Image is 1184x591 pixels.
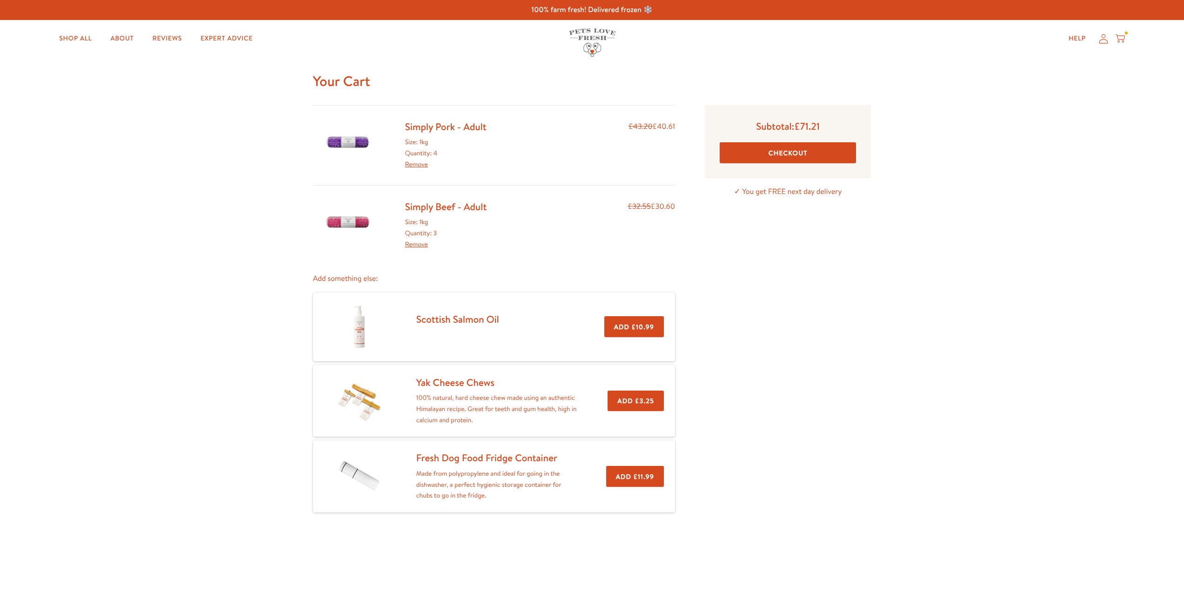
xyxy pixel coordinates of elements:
img: Yak Cheese Chews [336,378,382,424]
s: £43.20 [629,121,653,132]
p: ✓ You get FREE next day delivery [705,186,871,198]
a: Help [1061,29,1093,48]
button: Add £10.99 [604,316,664,337]
a: Remove [405,239,428,249]
p: Subtotal: [720,120,856,133]
button: Add £11.99 [606,466,664,487]
img: Pets Love Fresh [569,28,615,57]
s: £32.55 [628,201,650,212]
a: About [103,29,141,48]
div: Size: 1kg Quantity: 4 [405,137,487,170]
button: Checkout [720,142,856,163]
img: Scottish Salmon Oil [336,304,382,350]
p: Add something else: [313,272,676,285]
div: £30.60 [628,200,675,250]
a: Reviews [145,29,189,48]
div: Size: 1kg Quantity: 3 [405,217,487,250]
p: 100% natural, hard cheese chew made using an authentic Himalayan recipe. Great for teeth and gum ... [416,392,578,425]
a: Scottish Salmon Oil [416,312,499,326]
a: Yak Cheese Chews [416,376,495,389]
a: Simply Pork - Adult [405,120,487,133]
img: Simply Beef - Adult - 1kg [325,200,371,245]
img: Simply Pork - Adult - 1kg [325,120,371,165]
span: £71.21 [794,120,820,133]
img: Fresh Dog Food Fridge Container [336,454,382,499]
h1: Your Cart [313,72,871,90]
a: Fresh Dog Food Fridge Container [416,451,557,465]
a: Simply Beef - Adult [405,200,487,213]
a: Shop All [52,29,99,48]
a: Expert Advice [193,29,260,48]
div: £40.61 [629,120,675,170]
p: Made from polypropylene and ideal for going in the dishwasher, a perfect hygienic storage contain... [416,468,576,501]
a: Remove [405,159,428,169]
button: Add £3.25 [608,391,664,412]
